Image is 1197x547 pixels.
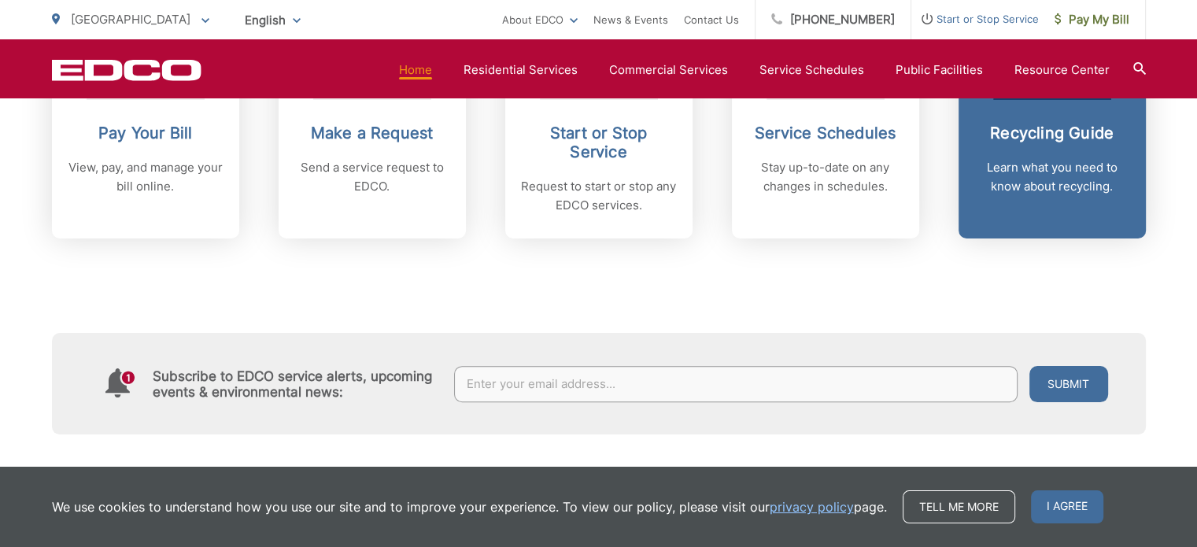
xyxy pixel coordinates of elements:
[1014,61,1110,79] a: Resource Center
[521,177,677,215] p: Request to start or stop any EDCO services.
[454,366,1018,402] input: Enter your email address...
[609,61,728,79] a: Commercial Services
[1031,490,1103,523] span: I agree
[399,61,432,79] a: Home
[1055,10,1129,29] span: Pay My Bill
[1029,366,1108,402] button: Submit
[521,124,677,161] h2: Start or Stop Service
[684,10,739,29] a: Contact Us
[770,497,854,516] a: privacy policy
[294,158,450,196] p: Send a service request to EDCO.
[974,124,1130,142] h2: Recycling Guide
[52,497,887,516] p: We use cookies to understand how you use our site and to improve your experience. To view our pol...
[759,61,864,79] a: Service Schedules
[748,158,903,196] p: Stay up-to-date on any changes in schedules.
[52,59,201,81] a: EDCD logo. Return to the homepage.
[896,61,983,79] a: Public Facilities
[71,12,190,27] span: [GEOGRAPHIC_DATA]
[68,158,224,196] p: View, pay, and manage your bill online.
[294,124,450,142] h2: Make a Request
[502,10,578,29] a: About EDCO
[748,124,903,142] h2: Service Schedules
[153,368,439,400] h4: Subscribe to EDCO service alerts, upcoming events & environmental news:
[974,158,1130,196] p: Learn what you need to know about recycling.
[464,61,578,79] a: Residential Services
[903,490,1015,523] a: Tell me more
[68,124,224,142] h2: Pay Your Bill
[593,10,668,29] a: News & Events
[233,6,312,34] span: English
